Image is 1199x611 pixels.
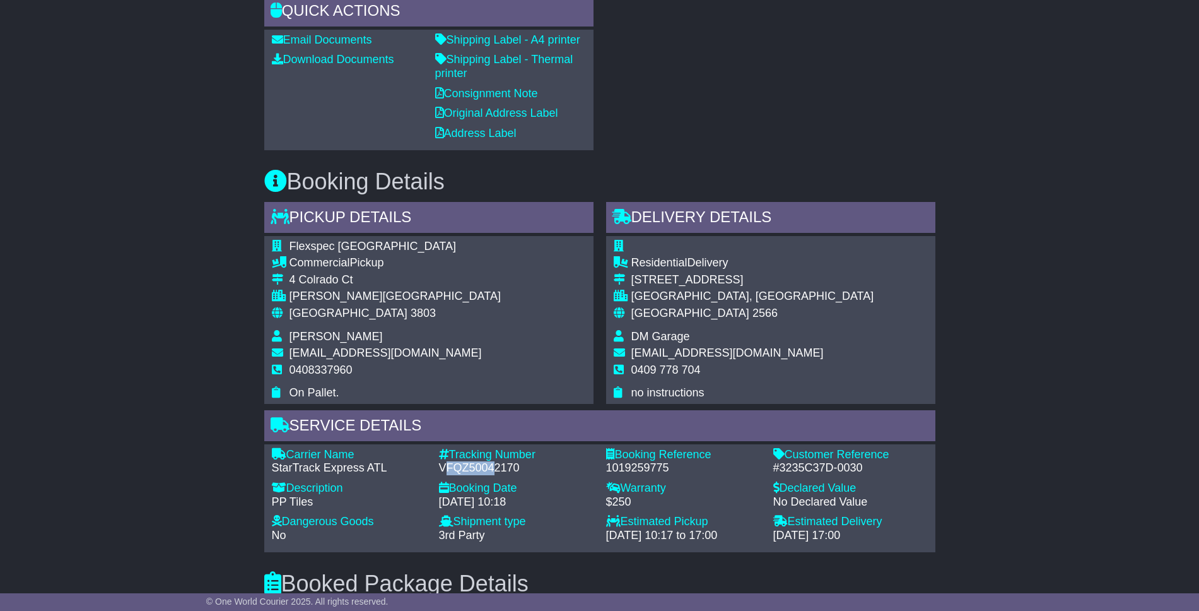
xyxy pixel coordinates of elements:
img: tab_domain_overview_orange.svg [37,73,47,83]
div: Pickup Details [264,202,594,236]
img: logo_orange.svg [20,20,30,30]
div: $250 [606,495,761,509]
span: On Pallet. [290,386,339,399]
div: Domain Overview [50,74,113,83]
div: v 4.0.24 [35,20,62,30]
span: [EMAIL_ADDRESS][DOMAIN_NAME] [631,347,824,359]
div: PP Tiles [272,495,426,509]
div: [DATE] 10:18 [439,495,594,509]
div: Description [272,482,426,495]
span: © One World Courier 2025. All rights reserved. [206,596,389,607]
span: No [272,529,286,542]
div: VFQZ50042170 [439,461,594,475]
span: 3803 [411,307,436,319]
span: DM Garage [631,330,690,343]
a: Address Label [435,127,517,139]
span: [PERSON_NAME] [290,330,383,343]
div: Delivery Details [606,202,935,236]
div: Tracking Number [439,448,594,462]
div: #3235C37D-0030 [773,461,928,475]
span: [EMAIL_ADDRESS][DOMAIN_NAME] [290,347,482,359]
a: Original Address Label [435,107,558,119]
div: Keywords by Traffic [141,74,208,83]
span: Flexspec [GEOGRAPHIC_DATA] [290,240,456,252]
div: Booking Date [439,482,594,495]
div: Booking Reference [606,448,761,462]
h3: Booking Details [264,169,935,194]
div: Domain: [DOMAIN_NAME] [33,33,139,43]
div: Carrier Name [272,448,426,462]
span: no instructions [631,386,705,399]
div: Customer Reference [773,448,928,462]
div: 4 Colrado Ct [290,273,501,287]
img: tab_keywords_by_traffic_grey.svg [127,73,137,83]
span: [GEOGRAPHIC_DATA] [290,307,407,319]
a: Consignment Note [435,87,538,100]
div: [PERSON_NAME][GEOGRAPHIC_DATA] [290,290,501,304]
span: Residential [631,256,687,269]
h3: Booked Package Details [264,571,935,596]
div: StarTrack Express ATL [272,461,426,475]
img: website_grey.svg [20,33,30,43]
div: Warranty [606,482,761,495]
div: Shipment type [439,515,594,529]
span: 0408337960 [290,364,353,376]
div: Estimated Delivery [773,515,928,529]
div: 1019259775 [606,461,761,475]
span: [GEOGRAPHIC_DATA] [631,307,749,319]
a: Email Documents [272,33,372,46]
div: [STREET_ADDRESS] [631,273,874,287]
span: 0409 778 704 [631,364,701,376]
div: Estimated Pickup [606,515,761,529]
div: Declared Value [773,482,928,495]
a: Shipping Label - Thermal printer [435,53,573,80]
div: No Declared Value [773,495,928,509]
div: [DATE] 10:17 to 17:00 [606,529,761,543]
a: Download Documents [272,53,394,66]
div: [GEOGRAPHIC_DATA], [GEOGRAPHIC_DATA] [631,290,874,304]
div: Delivery [631,256,874,270]
div: Pickup [290,256,501,270]
span: Commercial [290,256,350,269]
span: 3rd Party [439,529,485,542]
div: [DATE] 17:00 [773,529,928,543]
div: Service Details [264,410,935,444]
span: 2566 [752,307,778,319]
a: Shipping Label - A4 printer [435,33,580,46]
div: Dangerous Goods [272,515,426,529]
